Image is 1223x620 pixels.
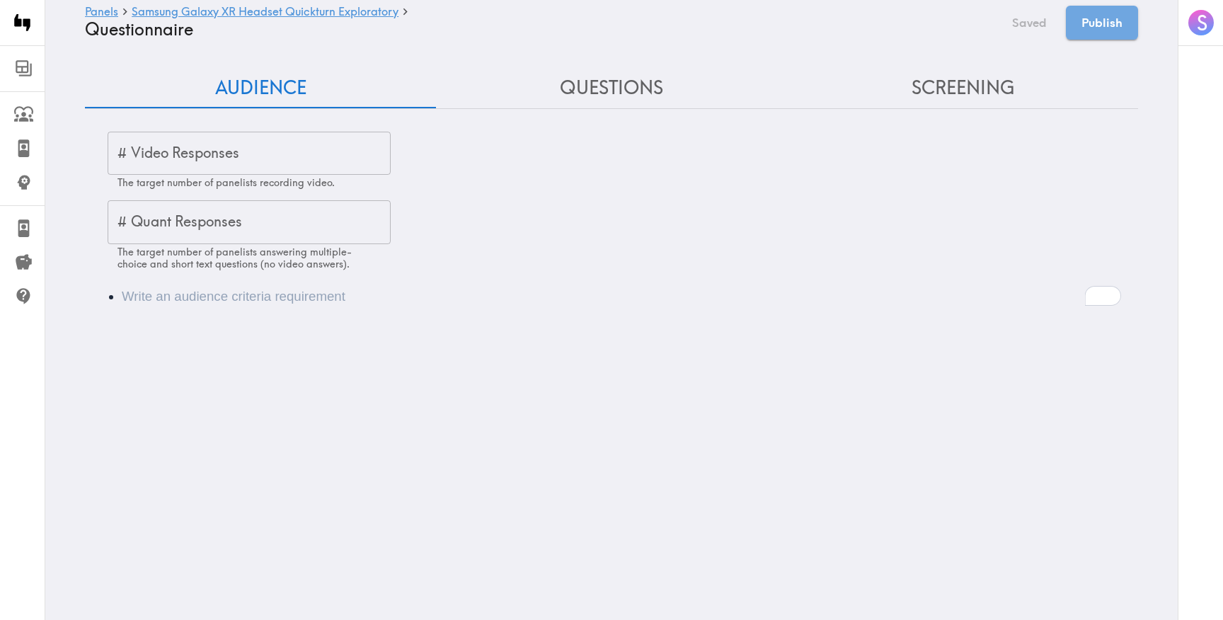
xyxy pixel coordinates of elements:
[1066,6,1138,40] button: Publish
[117,246,352,270] span: The target number of panelists answering multiple-choice and short text questions (no video answe...
[436,68,787,108] button: Questions
[85,19,993,40] h4: Questionnaire
[1187,8,1215,37] button: S
[117,176,335,189] span: The target number of panelists recording video.
[85,270,1138,323] div: To enrich screen reader interactions, please activate Accessibility in Grammarly extension settings
[8,8,37,37] img: Instapanel
[787,68,1138,108] button: Screening
[85,68,1138,108] div: Questionnaire Audience/Questions/Screening Tab Navigation
[85,6,118,19] a: Panels
[85,68,436,108] button: Audience
[132,6,398,19] a: Samsung Galaxy XR Headset Quickturn Exploratory
[1197,11,1207,35] span: S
